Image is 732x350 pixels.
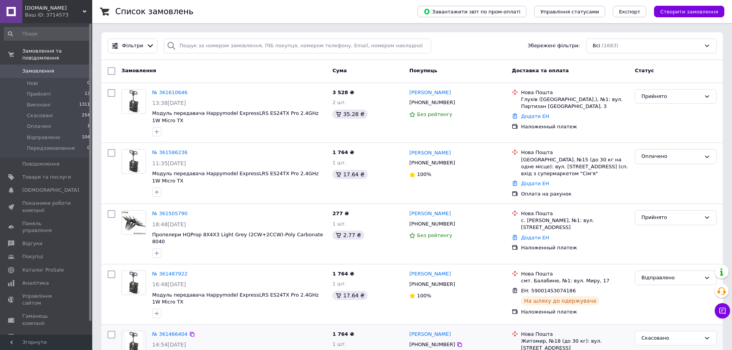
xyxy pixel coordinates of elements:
input: Пошук [4,27,91,41]
a: Додати ЕН [521,181,549,186]
span: 1 шт. [332,341,346,347]
div: Ваш ID: 3714573 [25,12,92,18]
a: № 361505790 [152,211,188,216]
div: Скасовано [641,334,701,342]
span: 1 764 ₴ [332,271,354,277]
div: Нова Пошта [521,210,629,217]
h1: Список замовлень [115,7,193,16]
span: Каталог ProSale [22,267,64,274]
span: 11:35[DATE] [152,160,186,166]
span: Модуль передавача Happymodel ExpressLRS ES24TX Pro 2.4GHz 1W Micro TX [152,292,319,305]
img: Фото товару [125,149,142,173]
span: [DEMOGRAPHIC_DATA] [22,187,79,194]
span: 1 764 ₴ [332,331,354,337]
span: Виконані [27,101,51,108]
span: Управління статусами [540,9,599,15]
div: [GEOGRAPHIC_DATA], №15 (до 30 кг на одне місце): вул. [STREET_ADDRESS] (сп. вхід з супермаркетом ... [521,156,629,177]
a: Додати ЕН [521,235,549,241]
span: Аналітика [22,280,49,287]
span: 3 528 ₴ [332,90,354,95]
div: Нова Пошта [521,331,629,338]
div: Глухів ([GEOGRAPHIC_DATA].), №1: вул. Партизан [GEOGRAPHIC_DATA], 3 [521,96,629,110]
div: Відправлено [641,274,701,282]
div: [PHONE_NUMBER] [408,279,456,289]
div: [PHONE_NUMBER] [408,98,456,108]
span: Всі [593,42,600,50]
div: На шляху до одержувача [521,296,599,305]
span: Замовлення [121,68,156,73]
span: Повідомлення [22,161,60,168]
a: Фото товару [121,89,146,114]
span: Flyteam.com.ua [25,5,83,12]
div: [PHONE_NUMBER] [408,219,456,229]
span: 1 шт. [332,160,346,166]
a: № 361466404 [152,331,188,337]
span: Cума [332,68,347,73]
div: 35.28 ₴ [332,109,367,119]
span: 13:38[DATE] [152,100,186,106]
button: Експорт [613,6,647,17]
a: № 361487922 [152,271,188,277]
span: Збережені фільтри: [528,42,580,50]
a: [PERSON_NAME] [409,89,451,96]
span: 1 шт. [332,281,346,287]
span: Замовлення [22,68,54,75]
span: Фільтри [122,42,143,50]
span: Передзамовлення [27,145,75,152]
span: 277 ₴ [332,211,349,216]
span: 100% [417,171,431,177]
span: Експорт [619,9,641,15]
img: Фото товару [122,211,146,234]
span: 1 764 ₴ [332,149,354,155]
div: Оплачено [641,153,701,161]
span: Товари та послуги [22,174,71,181]
div: Наложенный платеж [521,309,629,315]
a: Модуль передавача Happymodel ExpressLRS ES24TX Pro 2.4GHz 1W Micro TX [152,110,319,123]
a: [PERSON_NAME] [409,270,451,278]
span: Відгуки [22,240,42,247]
span: 100% [417,293,431,299]
span: Створити замовлення [660,9,718,15]
span: Статус [635,68,654,73]
span: Завантажити звіт по пром-оплаті [423,8,520,15]
span: Нові [27,80,38,87]
div: 2.77 ₴ [332,231,364,240]
div: Прийнято [641,214,701,222]
div: 17.64 ₴ [332,291,367,300]
div: [PHONE_NUMBER] [408,340,456,350]
div: Оплата на рахунок [521,191,629,197]
span: Управління сайтом [22,293,71,307]
div: Прийнято [641,93,701,101]
span: Пропелери HQProp 8X4X3 Light Grey (2CW+2CCW)-Poly Carbonate 8040 [152,232,323,245]
span: 0 [87,80,90,87]
span: 1 шт. [332,221,346,227]
span: Прийняті [27,91,51,98]
span: 14:54[DATE] [152,342,186,348]
span: Маркет [22,333,42,340]
div: Наложенный платеж [521,123,629,130]
span: 104 [82,134,90,141]
span: Показники роботи компанії [22,200,71,214]
span: 1 [87,123,90,130]
span: Панель управління [22,220,71,234]
a: [PERSON_NAME] [409,331,451,338]
span: Відправлено [27,134,60,141]
button: Чат з покупцем [715,303,730,318]
a: № 361586236 [152,149,188,155]
div: [PHONE_NUMBER] [408,158,456,168]
span: Без рейтингу [417,111,452,117]
span: (1683) [602,43,618,48]
div: Нова Пошта [521,89,629,96]
a: Модуль передавача Happymodel ExpressLRS ES24TX Pro 2.4GHz 1W Micro TX [152,171,319,184]
a: Додати ЕН [521,113,549,119]
a: Створити замовлення [646,8,724,14]
a: [PERSON_NAME] [409,210,451,217]
a: Фото товару [121,270,146,295]
div: 17.64 ₴ [332,170,367,179]
button: Завантажити звіт по пром-оплаті [417,6,526,17]
span: 0 [87,145,90,152]
div: смт. Балабине, №1: вул. Миру, 17 [521,277,629,284]
a: Фото товару [121,210,146,235]
span: Скасовані [27,112,53,119]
